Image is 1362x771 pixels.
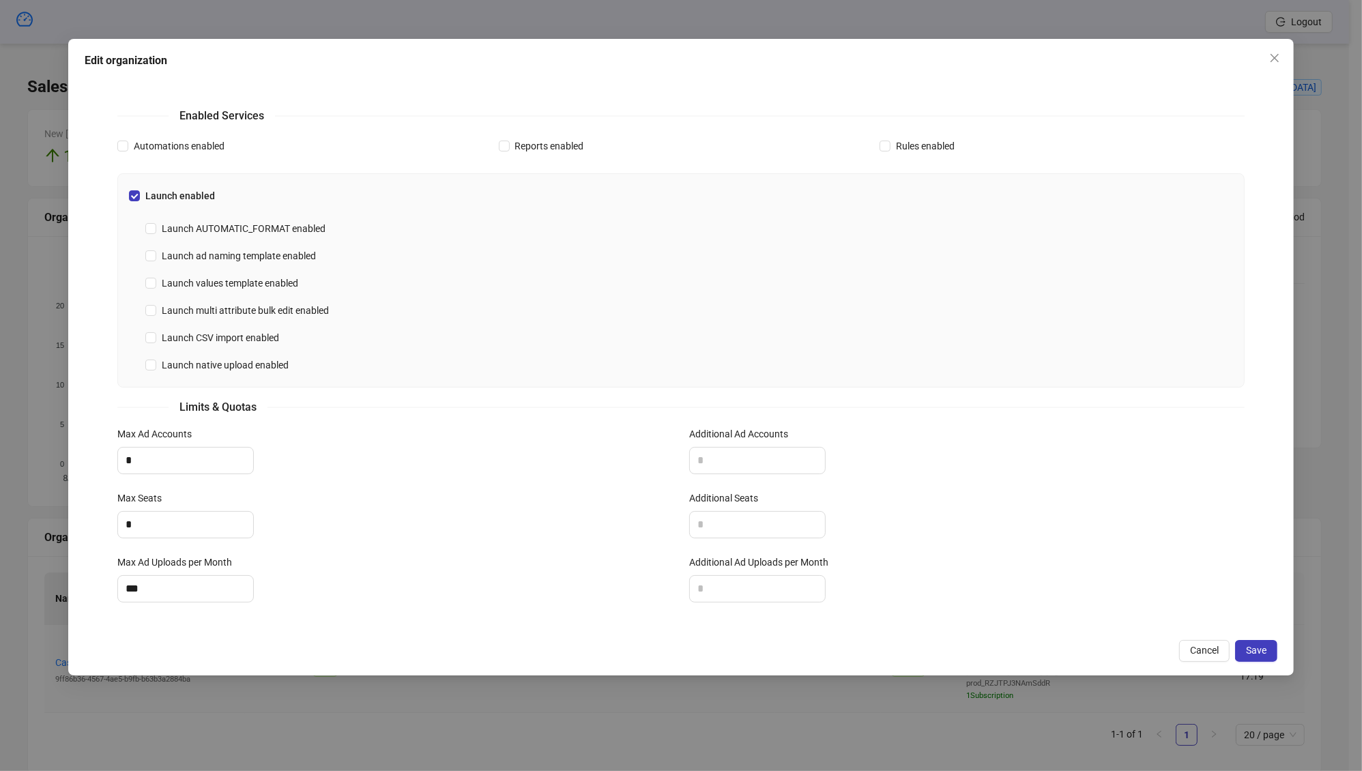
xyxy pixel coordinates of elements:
[156,358,294,373] span: Launch native upload enabled
[890,139,960,154] span: Rules enabled
[169,398,267,416] span: Limits & Quotas
[85,53,1277,69] div: Edit organization
[128,139,230,154] span: Automations enabled
[1269,53,1280,63] span: close
[118,512,253,538] input: Max Seats
[1235,640,1277,662] button: Save
[689,491,767,506] label: Additional Seats
[690,512,825,538] input: Additional Seats
[156,276,304,291] span: Launch values template enabled
[118,448,253,474] input: Max Ad Accounts
[690,448,825,474] input: Additional Ad Accounts
[156,303,334,318] span: Launch multi attribute bulk edit enabled
[1190,645,1219,656] span: Cancel
[156,221,331,236] span: Launch AUTOMATIC_FORMAT enabled
[1179,640,1230,662] button: Cancel
[156,330,285,345] span: Launch CSV import enabled
[140,188,220,203] span: Launch enabled
[117,426,201,441] label: Max Ad Accounts
[1264,47,1286,69] button: Close
[689,555,837,570] label: Additional Ad Uploads per Month
[117,491,171,506] label: Max Seats
[689,426,797,441] label: Additional Ad Accounts
[118,576,253,602] input: Max Ad Uploads per Month
[169,107,275,124] span: Enabled Services
[156,248,321,263] span: Launch ad naming template enabled
[1246,645,1266,656] span: Save
[510,139,590,154] span: Reports enabled
[117,555,241,570] label: Max Ad Uploads per Month
[690,576,825,602] input: Additional Ad Uploads per Month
